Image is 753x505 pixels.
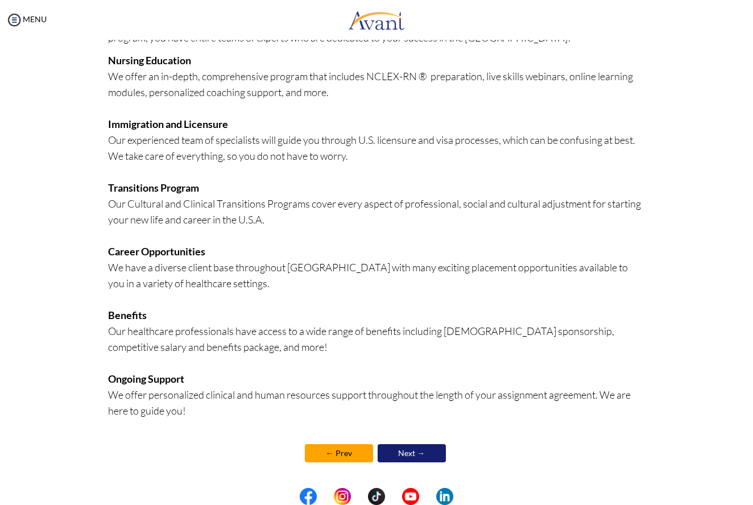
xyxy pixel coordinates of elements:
[334,488,351,505] img: in.png
[419,488,436,505] img: blank.png
[108,245,205,258] b: Career Opportunities
[108,52,646,434] p: We offer an in-depth, comprehensive program that includes NCLEX-RN ® preparation, live skills web...
[108,54,191,67] b: Nursing Education
[108,181,199,194] b: Transitions Program
[6,11,23,28] img: icon-menu.png
[300,488,317,505] img: fb.png
[108,309,147,321] b: Benefits
[378,444,446,462] a: Next →
[436,488,453,505] img: li.png
[368,488,385,505] img: tt.png
[108,372,184,385] b: Ongoing Support
[305,444,373,462] a: ← Prev
[351,488,368,505] img: blank.png
[317,488,334,505] img: blank.png
[385,488,402,505] img: blank.png
[6,14,47,24] a: MENU
[348,3,405,37] img: logo.png
[402,488,419,505] img: yt.png
[108,118,228,130] b: Immigration and Licensure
